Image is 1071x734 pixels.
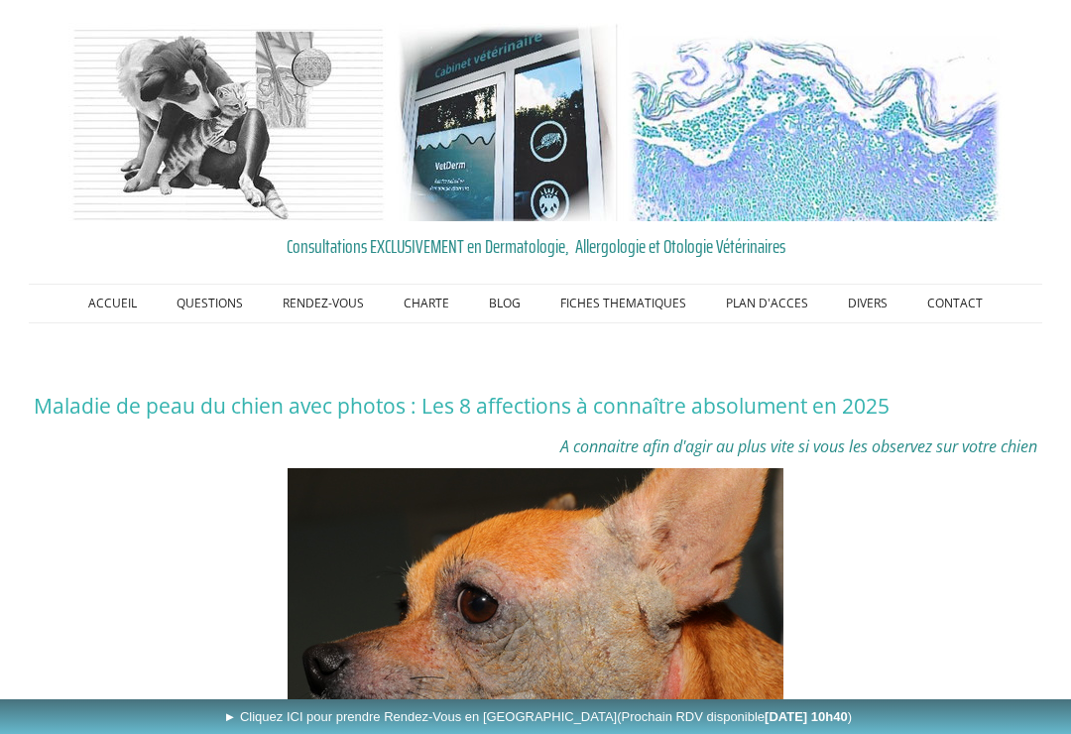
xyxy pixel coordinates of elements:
[540,285,706,322] a: FICHES THEMATIQUES
[617,709,852,724] span: (Prochain RDV disponible )
[469,285,540,322] a: BLOG
[223,709,852,724] span: ► Cliquez ICI pour prendre Rendez-Vous en [GEOGRAPHIC_DATA]
[34,231,1038,261] a: Consultations EXCLUSIVEMENT en Dermatologie, Allergologie et Otologie Vétérinaires
[765,709,848,724] b: [DATE] 10h40
[706,285,828,322] a: PLAN D'ACCES
[68,285,157,322] a: ACCUEIL
[34,393,1038,419] h1: Maladie de peau du chien avec photos : Les 8 affections à connaître absolument en 2025
[907,285,1003,322] a: CONTACT
[263,285,384,322] a: RENDEZ-VOUS
[560,435,1037,457] span: A connaitre afin d'agir au plus vite si vous les observez sur votre chien
[157,285,263,322] a: QUESTIONS
[828,285,907,322] a: DIVERS
[384,285,469,322] a: CHARTE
